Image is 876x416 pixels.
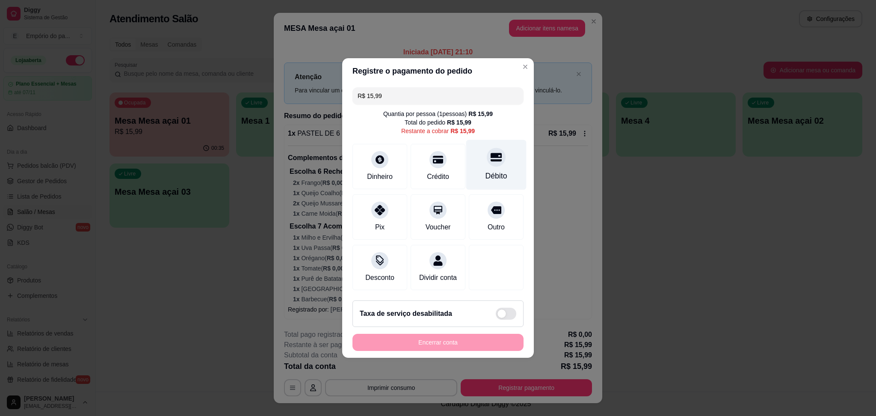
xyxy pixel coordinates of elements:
div: Desconto [365,273,394,283]
div: Dividir conta [419,273,457,283]
div: R$ 15,99 [450,127,475,135]
div: Quantia por pessoa ( 1 pessoas) [383,110,493,118]
button: Close [518,60,532,74]
div: Crédito [427,172,449,182]
div: Outro [488,222,505,232]
h2: Taxa de serviço desabilitada [360,309,452,319]
div: Restante a cobrar [401,127,475,135]
div: Débito [485,170,507,181]
div: R$ 15,99 [468,110,493,118]
div: Voucher [426,222,451,232]
div: Pix [375,222,385,232]
header: Registre o pagamento do pedido [342,58,534,84]
div: R$ 15,99 [447,118,471,127]
input: Ex.: hambúrguer de cordeiro [358,87,518,104]
div: Total do pedido [405,118,471,127]
div: Dinheiro [367,172,393,182]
